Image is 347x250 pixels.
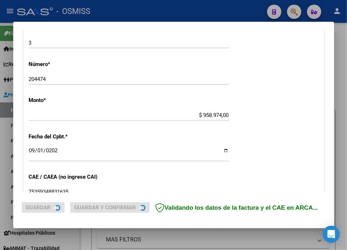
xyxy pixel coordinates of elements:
p: Fecha del Cpbt. [29,133,116,141]
button: Guardar [22,202,65,213]
div: Open Intercom Messenger [323,226,340,243]
span: Guardar [26,204,51,211]
span: Validando los datos de la factura y el CAE en ARCA... [155,204,318,211]
p: Número [29,60,116,68]
p: Monto [29,96,116,104]
span: Guardar y Confirmar [75,204,136,211]
p: CAE / CAEA (no ingrese CAI) [29,173,116,181]
button: Guardar y Confirmar [70,202,150,213]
